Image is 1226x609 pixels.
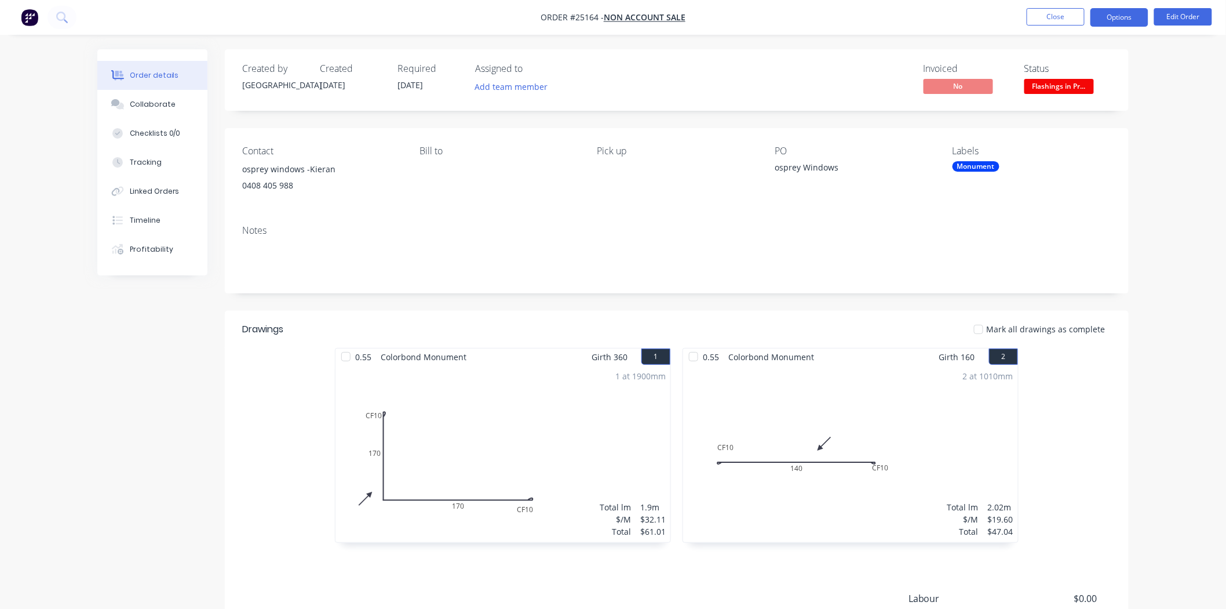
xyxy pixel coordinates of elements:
span: [DATE] [320,79,345,90]
span: Colorbond Monument [376,349,471,365]
div: Notes [242,225,1111,236]
div: Profitability [130,244,173,255]
div: $/M [947,513,979,525]
div: Invoiced [924,63,1010,74]
span: Order #25164 - [541,12,604,23]
div: Created by [242,63,306,74]
button: Flashings in Pr... [1024,79,1094,96]
span: [DATE] [397,79,423,90]
span: No [924,79,993,93]
div: 1 at 1900mm [615,370,666,382]
div: Linked Orders [130,186,180,197]
button: Collaborate [97,90,207,119]
span: 0.55 [698,349,724,365]
div: 2.02m [988,501,1013,513]
button: Tracking [97,148,207,177]
div: Order details [130,70,179,81]
div: Created [320,63,384,74]
button: Options [1090,8,1148,27]
div: Monument [953,161,999,172]
span: $0.00 [1012,592,1097,606]
div: Assigned to [475,63,591,74]
div: Required [397,63,461,74]
div: Total [600,525,631,538]
div: Total [947,525,979,538]
div: Drawings [242,322,283,336]
div: 1.9m [640,501,666,513]
div: $19.60 [988,513,1013,525]
button: Linked Orders [97,177,207,206]
div: 0408 405 988 [242,177,401,194]
span: Flashings in Pr... [1024,79,1094,93]
div: 0CF10CF101402 at 1010mmTotal lm$/MTotal2.02m$19.60$47.04 [683,365,1018,542]
span: 0.55 [351,349,376,365]
span: Colorbond Monument [724,349,819,365]
span: Labour [908,592,1012,606]
button: Close [1027,8,1085,26]
div: osprey Windows [775,161,919,177]
button: Order details [97,61,207,90]
button: Profitability [97,235,207,264]
span: Girth 160 [939,349,975,365]
div: Timeline [130,215,160,226]
button: 1 [641,349,670,365]
div: osprey windows -Kieran [242,161,401,177]
div: Status [1024,63,1111,74]
div: Checklists 0/0 [130,128,181,139]
div: 0CF10170CF101701 at 1900mmTotal lm$/MTotal1.9m$32.11$61.01 [335,365,670,542]
button: Checklists 0/0 [97,119,207,148]
button: Timeline [97,206,207,235]
div: $47.04 [988,525,1013,538]
div: Bill to [419,146,578,157]
a: NON ACCOUNT SALE [604,12,685,23]
div: Total lm [600,501,631,513]
button: Add team member [469,79,554,95]
div: osprey windows -Kieran0408 405 988 [242,161,401,198]
div: [GEOGRAPHIC_DATA] [242,79,306,91]
div: PO [775,146,933,157]
div: Collaborate [130,99,176,110]
div: $32.11 [640,513,666,525]
div: 2 at 1010mm [963,370,1013,382]
div: Tracking [130,157,162,168]
button: Add team member [475,79,554,95]
div: Labels [953,146,1111,157]
div: Total lm [947,501,979,513]
div: Contact [242,146,401,157]
span: Mark all drawings as complete [987,323,1105,335]
span: Girth 360 [592,349,627,365]
img: Factory [21,9,38,26]
button: Edit Order [1154,8,1212,26]
div: $/M [600,513,631,525]
div: Pick up [597,146,756,157]
div: $61.01 [640,525,666,538]
button: 2 [989,349,1018,365]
